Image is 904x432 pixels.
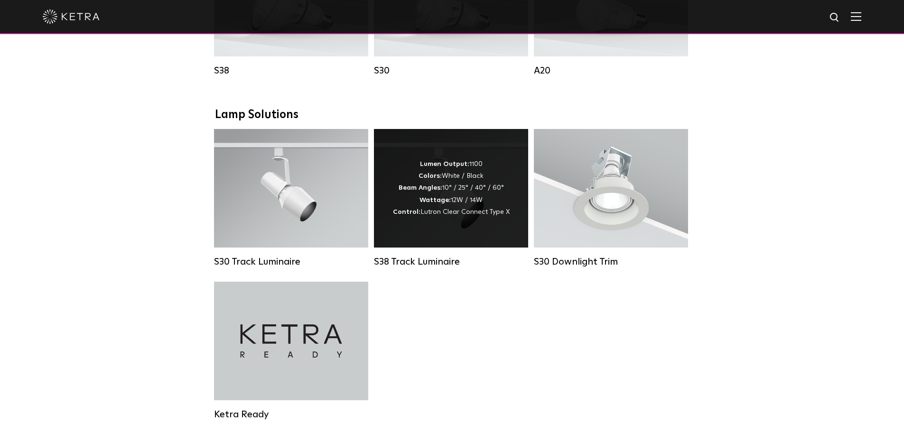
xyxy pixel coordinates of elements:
[534,65,688,76] div: A20
[420,209,510,215] span: Lutron Clear Connect Type X
[215,108,690,122] div: Lamp Solutions
[419,173,442,179] strong: Colors:
[214,129,368,267] a: S30 Track Luminaire Lumen Output:1100Colors:White / BlackBeam Angles:15° / 25° / 40° / 60° / 90°W...
[393,158,510,218] div: 1100 White / Black 10° / 25° / 40° / 60° 12W / 14W
[420,161,469,167] strong: Lumen Output:
[374,129,528,267] a: S38 Track Luminaire Lumen Output:1100Colors:White / BlackBeam Angles:10° / 25° / 40° / 60°Wattage...
[393,209,420,215] strong: Control:
[419,197,451,203] strong: Wattage:
[214,256,368,267] div: S30 Track Luminaire
[851,12,861,21] img: Hamburger%20Nav.svg
[829,12,841,24] img: search icon
[43,9,100,24] img: ketra-logo-2019-white
[374,65,528,76] div: S30
[534,256,688,267] div: S30 Downlight Trim
[214,282,368,420] a: Ketra Ready Ketra Ready
[399,184,442,191] strong: Beam Angles:
[534,129,688,267] a: S30 Downlight Trim S30 Downlight Trim
[214,65,368,76] div: S38
[214,409,368,420] div: Ketra Ready
[374,256,528,267] div: S38 Track Luminaire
